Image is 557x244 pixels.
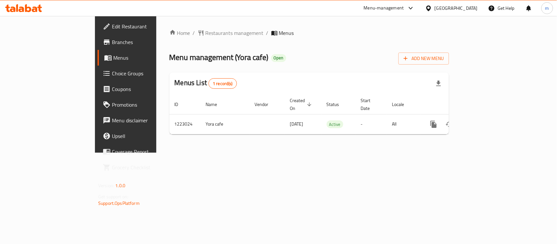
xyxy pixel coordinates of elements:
[175,100,187,108] span: ID
[435,5,478,12] div: [GEOGRAPHIC_DATA]
[112,132,183,140] span: Upsell
[98,192,128,201] span: Get support on:
[209,81,237,87] span: 1 record(s)
[441,116,457,132] button: Change Status
[356,114,387,134] td: -
[98,34,188,50] a: Branches
[112,85,183,93] span: Coupons
[421,95,494,114] th: Actions
[115,181,125,190] span: 1.0.0
[98,50,188,66] a: Menus
[398,53,449,65] button: Add New Menu
[193,29,195,37] li: /
[290,97,314,112] span: Created On
[112,148,183,156] span: Coverage Report
[361,97,379,112] span: Start Date
[290,120,303,128] span: [DATE]
[112,23,183,30] span: Edit Restaurant
[271,54,286,62] div: Open
[255,100,277,108] span: Vendor
[112,38,183,46] span: Branches
[112,101,183,109] span: Promotions
[98,199,140,207] a: Support.OpsPlatform
[201,114,250,134] td: Yora cafe
[271,55,286,61] span: Open
[98,128,188,144] a: Upsell
[266,29,269,37] li: /
[327,100,348,108] span: Status
[279,29,294,37] span: Menus
[387,114,421,134] td: All
[169,95,494,134] table: enhanced table
[426,116,441,132] button: more
[327,121,343,128] span: Active
[98,66,188,81] a: Choice Groups
[175,78,237,89] h2: Menus List
[98,160,188,175] a: Grocery Checklist
[206,29,264,37] span: Restaurants management
[98,97,188,113] a: Promotions
[404,54,444,63] span: Add New Menu
[169,50,269,65] span: Menu management ( Yora cafe )
[545,5,549,12] span: m
[169,29,449,37] nav: breadcrumb
[98,181,114,190] span: Version:
[98,113,188,128] a: Menu disclaimer
[364,4,404,12] div: Menu-management
[113,54,183,62] span: Menus
[327,120,343,128] div: Active
[431,76,446,91] div: Export file
[98,144,188,160] a: Coverage Report
[392,100,413,108] span: Locale
[209,78,237,89] div: Total records count
[98,19,188,34] a: Edit Restaurant
[112,69,183,77] span: Choice Groups
[98,81,188,97] a: Coupons
[112,163,183,171] span: Grocery Checklist
[206,100,226,108] span: Name
[112,116,183,124] span: Menu disclaimer
[198,29,264,37] a: Restaurants management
